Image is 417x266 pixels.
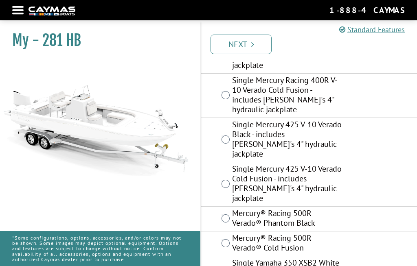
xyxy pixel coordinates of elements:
[232,164,342,205] label: Single Mercury 425 V-10 Verado Cold Fusion - includes [PERSON_NAME]'s 4" hydraulic jackplate
[329,5,405,15] div: 1-888-4CAYMAS
[12,231,188,266] p: *Some configurations, options, accessories, and/or colors may not be shown. Some images may depic...
[208,33,417,54] ul: Pagination
[29,7,75,15] img: white-logo-c9c8dbefe5ff5ceceb0f0178aa75bf4bb51f6bca0971e226c86eb53dfe498488.png
[339,24,405,35] a: Standard Features
[12,31,180,50] h1: My - 281 HB
[232,120,342,161] label: Single Mercury 425 V-10 Verado Black - includes [PERSON_NAME]'s 4" hydraulic jackplate
[232,208,342,230] label: Mercury® Racing 500R Verado® Phantom Black
[232,233,342,255] label: Mercury® Racing 500R Verado® Cold Fusion
[232,75,342,116] label: Single Mercury Racing 400R V-10 Verado Cold Fusion - includes [PERSON_NAME]'s 4" hydraulic jackplate
[211,35,272,54] a: Next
